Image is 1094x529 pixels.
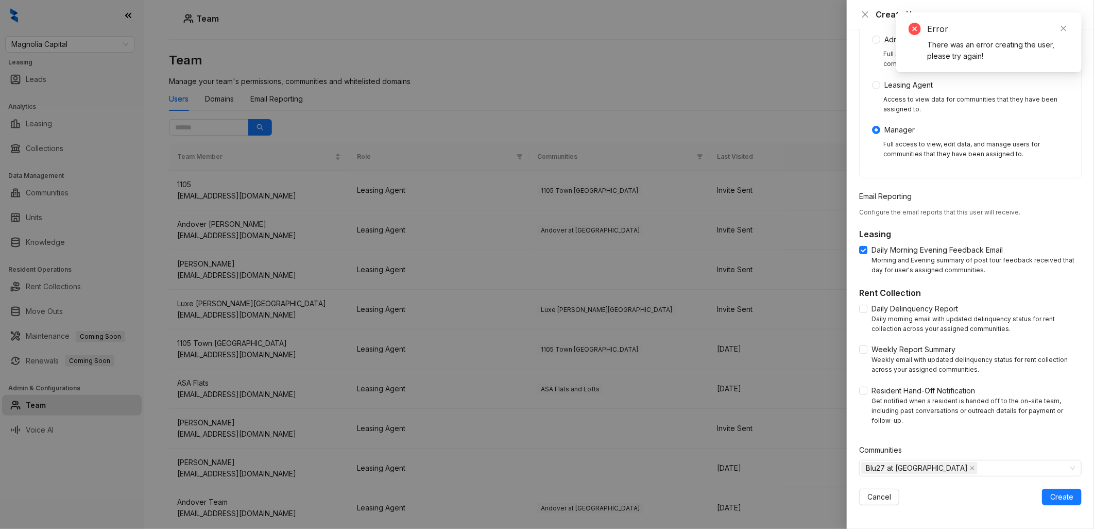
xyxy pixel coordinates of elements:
span: close-circle [909,23,921,35]
span: Leasing Agent [880,79,937,91]
button: Create [1042,489,1082,505]
label: Email Reporting [859,191,918,202]
span: Weekly Report Summary [867,344,960,355]
span: Resident Hand-Off Notification [867,385,979,396]
div: Full access to view, edit data, and manage users for communities that they have been assigned to. [883,140,1069,159]
span: Blu27 at Edgewater [861,462,978,474]
span: Admin [880,34,909,45]
span: Daily Delinquency Report [867,303,962,315]
div: Access to view data for communities that they have been assigned to. [883,95,1069,114]
div: Morning and Evening summary of post tour feedback received that day for user's assigned communities. [871,256,1082,275]
span: Create [1050,491,1073,503]
span: Cancel [867,491,891,503]
div: Daily morning email with updated delinquency status for rent collection across your assigned comm... [871,315,1082,334]
span: close [1060,25,1067,32]
a: Close [1058,23,1069,34]
div: There was an error creating the user, please try again! [927,39,1069,62]
span: Manager [880,124,919,136]
div: Weekly email with updated delinquency status for rent collection across your assigned communities. [871,355,1082,375]
span: Configure the email reports that this user will receive. [859,208,1020,216]
h5: Leasing [859,228,1082,240]
span: close [970,466,975,471]
span: Daily Morning Evening Feedback Email [867,244,1007,256]
label: Communities [859,444,909,456]
button: Cancel [859,489,899,505]
div: Error [927,23,1069,35]
div: Full access to view, edit data, and manage users for all communities. [883,49,1069,69]
button: Close [859,8,871,21]
div: Get notified when a resident is handed off to the on-site team, including past conversations or o... [871,396,1082,426]
div: Create User [876,8,1082,21]
span: Blu27 at [GEOGRAPHIC_DATA] [866,462,968,474]
h5: Rent Collection [859,287,1082,299]
span: close [861,10,869,19]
